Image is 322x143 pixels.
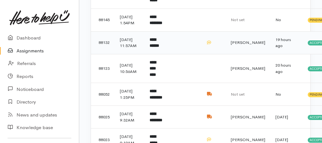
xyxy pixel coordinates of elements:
td: 88052 [91,83,115,106]
td: 88145 [91,9,115,31]
td: [DATE] 1:54PM [115,9,145,31]
span: No [275,17,281,22]
span: [PERSON_NAME] [231,137,265,142]
time: [DATE] [275,137,288,142]
span: [PERSON_NAME] [231,40,265,45]
time: 19 hours ago [275,37,291,49]
td: 88132 [91,31,115,54]
td: [DATE] 9:32AM [115,106,145,128]
span: Not set [231,92,245,97]
td: [DATE] 1:25PM [115,83,145,106]
td: 88025 [91,106,115,128]
td: 88123 [91,54,115,83]
span: [PERSON_NAME] [231,114,265,120]
span: Not set [231,17,245,22]
td: [DATE] 11:57AM [115,31,145,54]
span: [PERSON_NAME] [231,66,265,71]
time: 20 hours ago [275,63,291,74]
time: [DATE] [275,114,288,120]
td: [DATE] 10:56AM [115,54,145,83]
span: No [275,92,281,97]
